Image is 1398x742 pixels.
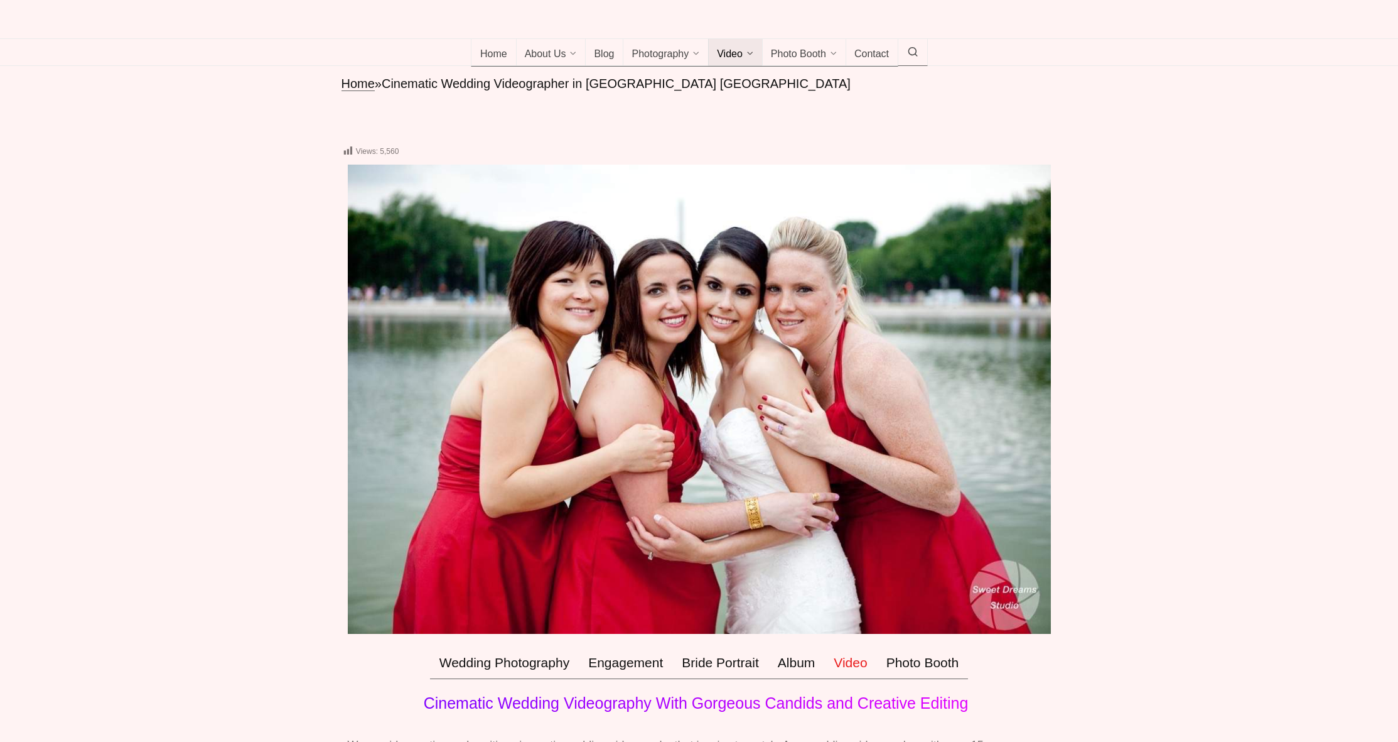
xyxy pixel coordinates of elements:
span: Video [717,48,743,61]
a: About Us [516,39,586,67]
a: Photography [623,39,709,67]
span: 5,560 [380,147,399,156]
a: Home [341,77,375,91]
span: Views: [356,147,378,156]
span: About Us [525,48,566,61]
nav: breadcrumbs [341,75,1057,92]
a: Engagement [579,647,672,679]
span: Contact [854,48,889,61]
a: Blog [585,39,623,67]
a: Bride Portrait [672,647,768,679]
span: Blog [594,48,614,61]
span: » [375,77,382,90]
a: Home [471,39,517,67]
span: Photography [632,48,689,61]
span: Home [480,48,507,61]
a: Video [708,39,763,67]
span: Cinematic Wedding Videographer in [GEOGRAPHIC_DATA] [GEOGRAPHIC_DATA] [382,77,851,90]
span: Cinematic Wedding Videography With Gorgeous Candids and Creative Editing [424,694,969,712]
a: Video [824,647,876,679]
span: Photo Booth [771,48,826,61]
a: Contact [846,39,898,67]
a: Photo Booth [877,647,969,679]
a: Wedding Photography [430,647,579,679]
img: award winning wedding photographer videographer photography videography nj nyc bride [348,165,1051,634]
a: Album [768,647,825,679]
a: Photo Booth [762,39,846,67]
